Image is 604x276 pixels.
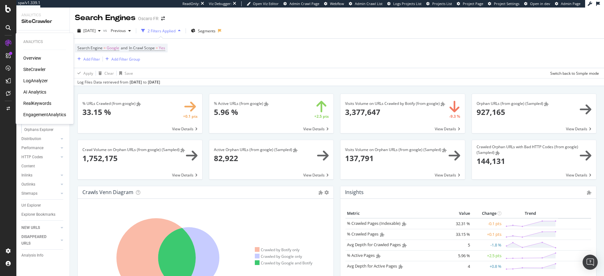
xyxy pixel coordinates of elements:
[83,28,96,33] span: 2025 Oct. 6th
[148,79,160,85] div: [DATE]
[247,1,279,6] a: Open Viz Editor
[108,28,126,33] span: Previous
[111,57,140,62] div: Add Filter Group
[387,1,422,6] a: Logs Projects List
[188,26,218,36] button: Segments
[23,66,46,73] a: SiteCrawler
[75,13,136,23] div: Search Engines
[472,261,503,272] td: +0.8 %
[75,26,103,36] button: [DATE]
[21,202,65,209] a: Url Explorer
[21,234,53,247] div: DISAPPEARED URLS
[376,254,381,258] i: Admin
[255,254,302,259] div: Crawled by Google only
[21,145,59,151] a: Performance
[324,1,344,6] a: Webflow
[23,111,66,118] a: EngagementAnalytics
[544,102,549,106] i: Admin
[324,190,329,195] i: Options
[399,264,403,269] i: Admin
[21,211,55,218] div: Explorer Bookmarks
[21,211,65,218] a: Explorer Bookmarks
[347,220,400,226] a: % Crawled Pages (Indexable)
[23,89,46,95] div: AI Analytics
[283,1,319,6] a: Admin Crawl Page
[21,234,59,247] a: DISAPPEARED URLS
[75,55,100,63] button: Add Filter
[24,127,65,133] a: Orphans Explorer
[198,28,215,34] span: Segments
[148,28,176,34] div: 2 Filters Applied
[21,202,41,209] div: Url Explorer
[548,68,599,78] button: Switch back to Simple mode
[21,154,59,160] a: HTTP Codes
[264,102,269,106] i: Admin
[463,1,483,6] span: Project Page
[457,1,483,6] a: Project Page
[472,209,503,218] th: Change
[293,148,298,152] i: Admin
[347,263,397,269] a: Avg Depth for Active Pages
[156,45,158,51] span: =
[349,1,383,6] a: Admin Crawl List
[561,1,580,6] span: Admin Page
[107,44,119,52] span: Google
[83,57,100,62] div: Add Filter
[472,218,503,229] td: -0.1 pts
[347,231,378,237] a: % Crawled Pages
[83,71,93,76] div: Apply
[21,172,59,179] a: Inlinks
[21,190,37,197] div: Sitemaps
[330,1,344,6] span: Webflow
[21,136,59,142] a: Distribution
[21,145,43,151] div: Performance
[255,247,300,252] div: Crawled by Botify only
[289,1,319,6] span: Admin Crawl Page
[446,261,472,272] td: 4
[345,209,446,218] th: Metric
[139,26,183,36] button: 2 Filters Applied
[23,78,48,84] div: LogAnalyzer
[21,181,59,188] a: Outlinks
[319,190,323,195] i: Admin
[108,26,133,36] button: Previous
[130,79,142,85] div: [DATE]
[21,181,35,188] div: Outlinks
[446,218,472,229] td: 32.31 %
[446,250,472,261] td: 5.96 %
[103,55,140,63] button: Add Filter Group
[96,68,114,78] button: Clear
[550,71,599,76] div: Switch back to Simple mode
[347,252,375,258] a: % Active Pages
[524,1,550,6] a: Open in dev
[75,68,93,78] button: Apply
[182,1,199,6] div: ReadOnly:
[441,102,445,106] i: Admin
[426,1,452,6] a: Projects List
[117,68,133,78] button: Save
[159,44,165,52] span: Yes
[23,55,41,61] div: Overview
[138,15,159,22] div: Oscaro FR
[21,225,59,231] a: NEW URLS
[21,190,59,197] a: Sitemaps
[21,225,40,231] div: NEW URLS
[446,229,472,240] td: 33.15 %
[530,1,550,6] span: Open in dev
[21,154,43,160] div: HTTP Codes
[21,136,41,142] div: Distribution
[255,260,313,266] div: Crawled by Google and Botify
[23,39,66,45] div: Analytics
[345,188,364,197] h4: Insights
[380,232,384,237] i: Admin
[446,209,472,218] th: Value
[104,71,114,76] div: Clear
[125,71,133,76] div: Save
[23,100,51,106] a: RealKeywords
[347,242,401,247] a: Avg Depth for Crawled Pages
[77,45,103,51] span: Search Engine
[21,172,32,179] div: Inlinks
[494,1,519,6] span: Project Settings
[121,45,127,51] span: and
